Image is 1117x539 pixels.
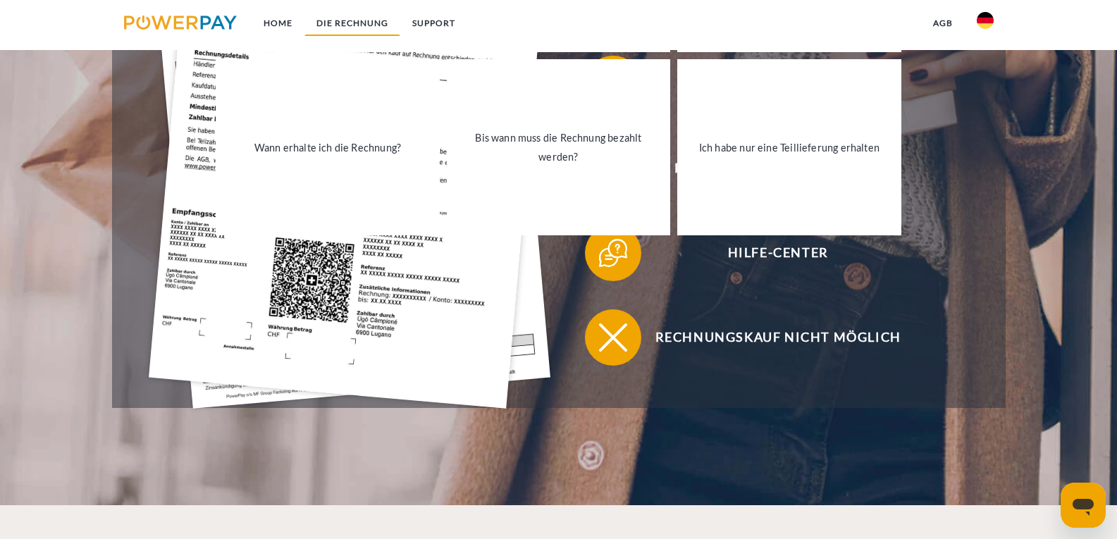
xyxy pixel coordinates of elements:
button: Hilfe-Center [585,225,951,281]
img: qb_close.svg [595,320,631,355]
iframe: Schaltfläche zum Öffnen des Messaging-Fensters [1061,483,1106,528]
button: Rechnungskauf nicht möglich [585,309,951,366]
div: Bis wann muss die Rechnung bezahlt werden? [455,128,662,166]
a: SUPPORT [400,11,467,36]
div: Ich habe nur eine Teillieferung erhalten [686,137,892,156]
span: Hilfe-Center [605,225,951,281]
a: Home [252,11,304,36]
a: agb [921,11,965,36]
div: Wann erhalte ich die Rechnung? [224,137,431,156]
img: qb_help.svg [595,235,631,271]
img: de [977,12,994,29]
img: logo-powerpay.svg [124,16,237,30]
a: DIE RECHNUNG [304,11,400,36]
span: Rechnungskauf nicht möglich [605,309,951,366]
